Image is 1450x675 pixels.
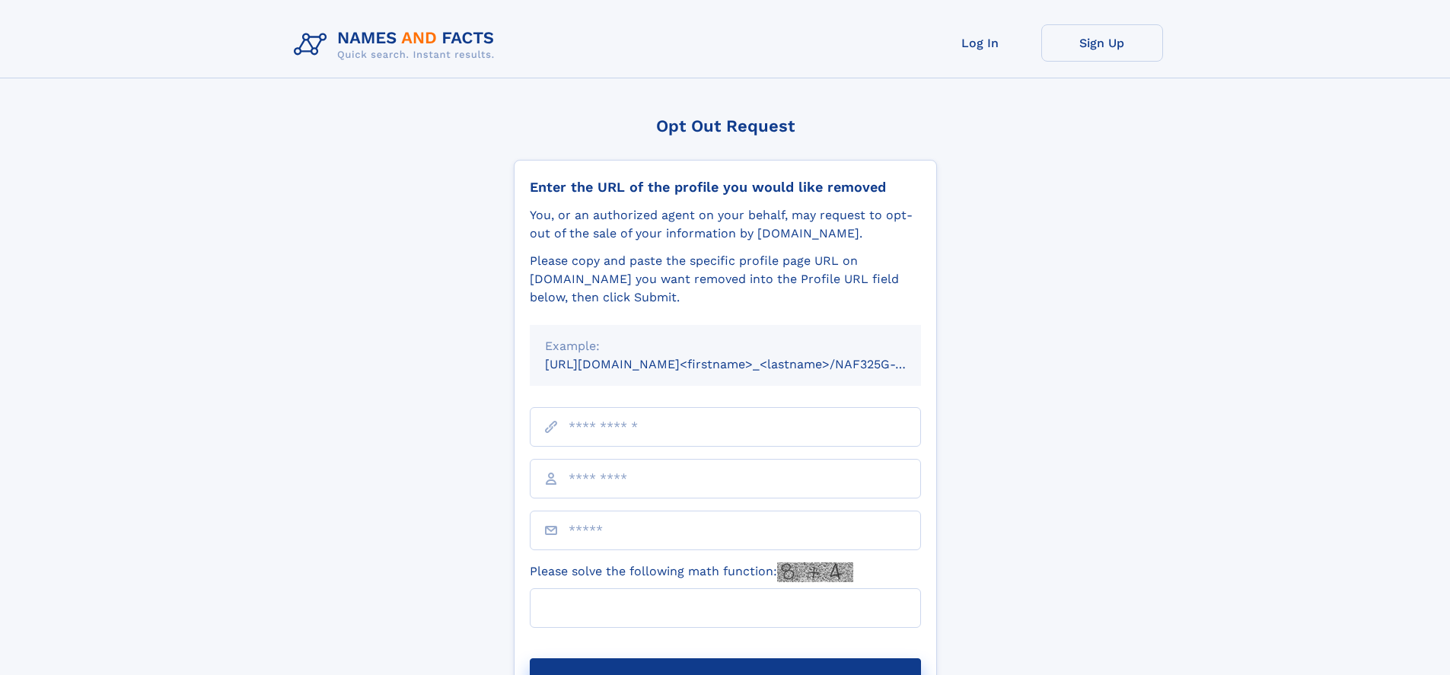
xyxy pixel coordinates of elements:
[530,179,921,196] div: Enter the URL of the profile you would like removed
[530,252,921,307] div: Please copy and paste the specific profile page URL on [DOMAIN_NAME] you want removed into the Pr...
[530,206,921,243] div: You, or an authorized agent on your behalf, may request to opt-out of the sale of your informatio...
[545,337,906,355] div: Example:
[1041,24,1163,62] a: Sign Up
[514,116,937,135] div: Opt Out Request
[545,357,950,371] small: [URL][DOMAIN_NAME]<firstname>_<lastname>/NAF325G-xxxxxxxx
[919,24,1041,62] a: Log In
[288,24,507,65] img: Logo Names and Facts
[530,562,853,582] label: Please solve the following math function:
